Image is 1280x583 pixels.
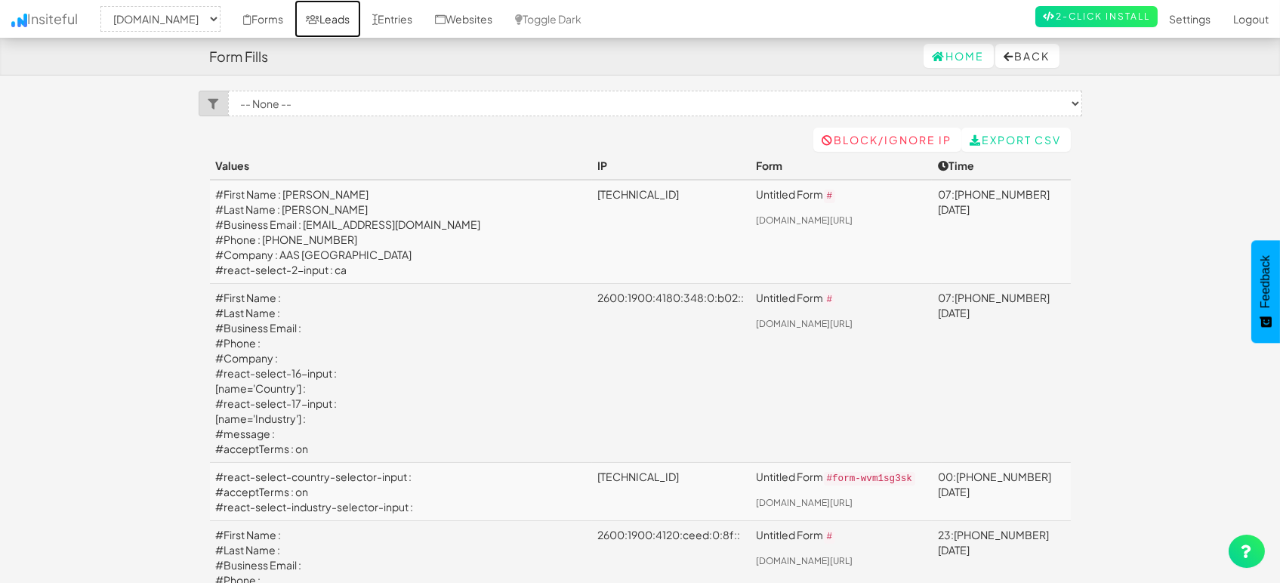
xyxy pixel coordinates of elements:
[757,527,927,544] p: Untitled Form
[592,152,751,180] th: IP
[598,528,741,541] a: 2600:1900:4120:ceed:0:8f::
[1259,255,1272,308] span: Feedback
[824,530,836,544] code: #
[11,14,27,27] img: icon.png
[598,291,745,304] a: 2600:1900:4180:348:0:b02::
[824,472,915,486] code: #form-wvm1sg3sk
[1035,6,1158,27] a: 2-Click Install
[757,290,927,307] p: Untitled Form
[598,187,680,201] a: [TECHNICAL_ID]
[824,293,836,307] code: #
[932,284,1070,463] td: 07:[PHONE_NUMBER][DATE]
[757,318,853,329] a: [DOMAIN_NAME][URL]
[1251,240,1280,343] button: Feedback - Show survey
[824,190,836,203] code: #
[210,463,592,521] td: #react-select-country-selector-input : #acceptTerms : on #react-select-industry-selector-input :
[210,284,592,463] td: #First Name : #Last Name : #Business Email : #Phone : #Company : #react-select-16-input : [name='...
[924,44,994,68] a: Home
[210,49,269,64] h4: Form Fills
[757,214,853,226] a: [DOMAIN_NAME][URL]
[757,555,853,566] a: [DOMAIN_NAME][URL]
[751,152,933,180] th: Form
[210,180,592,284] td: #First Name : [PERSON_NAME] #Last Name : [PERSON_NAME] #Business Email : [EMAIL_ADDRESS][DOMAIN_N...
[598,470,680,483] a: [TECHNICAL_ID]
[932,152,1070,180] th: Time
[932,463,1070,521] td: 00:[PHONE_NUMBER][DATE]
[961,128,1071,152] a: Export CSV
[210,152,592,180] th: Values
[995,44,1059,68] button: Back
[757,497,853,508] a: [DOMAIN_NAME][URL]
[932,180,1070,284] td: 07:[PHONE_NUMBER][DATE]
[813,128,961,152] a: Block/Ignore IP
[757,187,927,204] p: Untitled Form
[757,469,927,486] p: Untitled Form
